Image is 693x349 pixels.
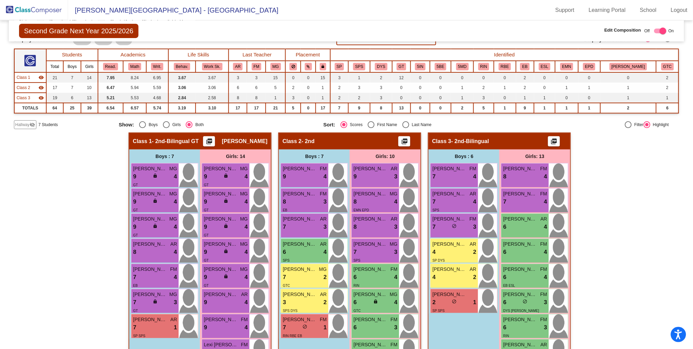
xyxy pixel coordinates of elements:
[415,63,425,70] button: 5IN
[320,215,327,223] span: AR
[316,72,330,83] td: 15
[229,83,247,93] td: 6
[152,138,199,145] span: - 2nd-Bilingual GT
[516,61,534,72] th: EB-Emergent Bilingual
[656,103,679,113] td: 6
[204,165,238,172] span: [PERSON_NAME]
[534,72,555,83] td: 0
[15,122,30,128] span: Hallway
[146,122,158,128] div: Boys
[98,49,168,61] th: Academics
[555,83,578,93] td: 1
[516,72,534,83] td: 2
[474,103,494,113] td: 5
[14,83,46,93] td: No teacher - 2nd
[174,223,177,231] span: 4
[411,83,430,93] td: 0
[98,83,123,93] td: 6.47
[324,172,327,181] span: 4
[146,72,168,83] td: 6.95
[14,72,46,83] td: Cinthia Ortega - 2nd-Bilingual GT
[46,72,63,83] td: 21
[430,83,451,93] td: 0
[245,223,248,231] span: 4
[494,61,516,72] th: RTI-Behavioral
[330,83,348,93] td: 2
[656,72,679,83] td: 2
[285,61,301,72] th: Keep away students
[516,93,534,103] td: 1
[266,83,285,93] td: 5
[583,5,631,16] a: Learning Portal
[285,83,301,93] td: 2
[470,190,476,197] span: AR
[348,103,370,113] td: 9
[330,49,679,61] th: Identified
[539,63,550,70] button: ESL
[193,122,204,128] div: Both
[266,72,285,83] td: 15
[279,150,350,163] div: Boys : 7
[600,61,657,72] th: Early Literacy Intervention Services
[375,122,397,128] div: First Name
[430,103,451,113] td: 0
[370,93,392,103] td: 3
[348,83,370,93] td: 3
[229,103,247,113] td: 17
[123,72,146,83] td: 8.24
[473,197,476,206] span: 4
[550,138,558,147] mat-icon: picture_as_pdf
[247,72,266,83] td: 3
[353,190,387,197] span: [PERSON_NAME]
[169,215,177,223] span: MG
[283,172,286,181] span: 9
[204,190,238,197] span: [PERSON_NAME]
[247,103,266,113] td: 17
[544,172,547,181] span: 4
[285,72,301,83] td: 0
[324,223,327,231] span: 3
[133,223,136,231] span: 9
[503,165,537,172] span: [PERSON_NAME]
[391,215,397,223] span: AR
[174,63,190,70] button: Behav.
[550,5,580,16] a: Support
[494,103,516,113] td: 1
[503,172,506,181] span: 8
[168,93,196,103] td: 2.84
[133,165,167,172] span: [PERSON_NAME]
[578,72,600,83] td: 0
[555,72,578,83] td: 0
[301,93,316,103] td: 0
[610,63,647,70] button: [PERSON_NAME]
[283,215,317,223] span: [PERSON_NAME]
[370,103,392,113] td: 8
[196,83,229,93] td: 3.06
[301,61,316,72] th: Keep with students
[494,83,516,93] td: 1
[555,61,578,72] th: EL-Monitored (M1, M2)
[196,93,229,103] td: 2.58
[392,103,411,113] td: 13
[353,208,369,212] span: EMN EPD
[432,190,466,197] span: [PERSON_NAME]
[474,72,494,83] td: 0
[324,122,335,128] span: Sort:
[247,61,266,72] th: Felicia Moore
[540,190,547,197] span: FM
[600,103,657,113] td: 2
[451,61,474,72] th: 504-Medical
[285,49,330,61] th: Placement
[270,63,281,70] button: MG
[656,83,679,93] td: 2
[370,83,392,93] td: 3
[435,63,446,70] button: 5BE
[174,172,177,181] span: 4
[204,215,238,223] span: [PERSON_NAME]
[394,197,397,206] span: 4
[656,93,679,103] td: 1
[392,61,411,72] th: Gifted and Talented
[411,93,430,103] td: 0
[353,63,365,70] button: SPS
[224,198,228,203] span: lock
